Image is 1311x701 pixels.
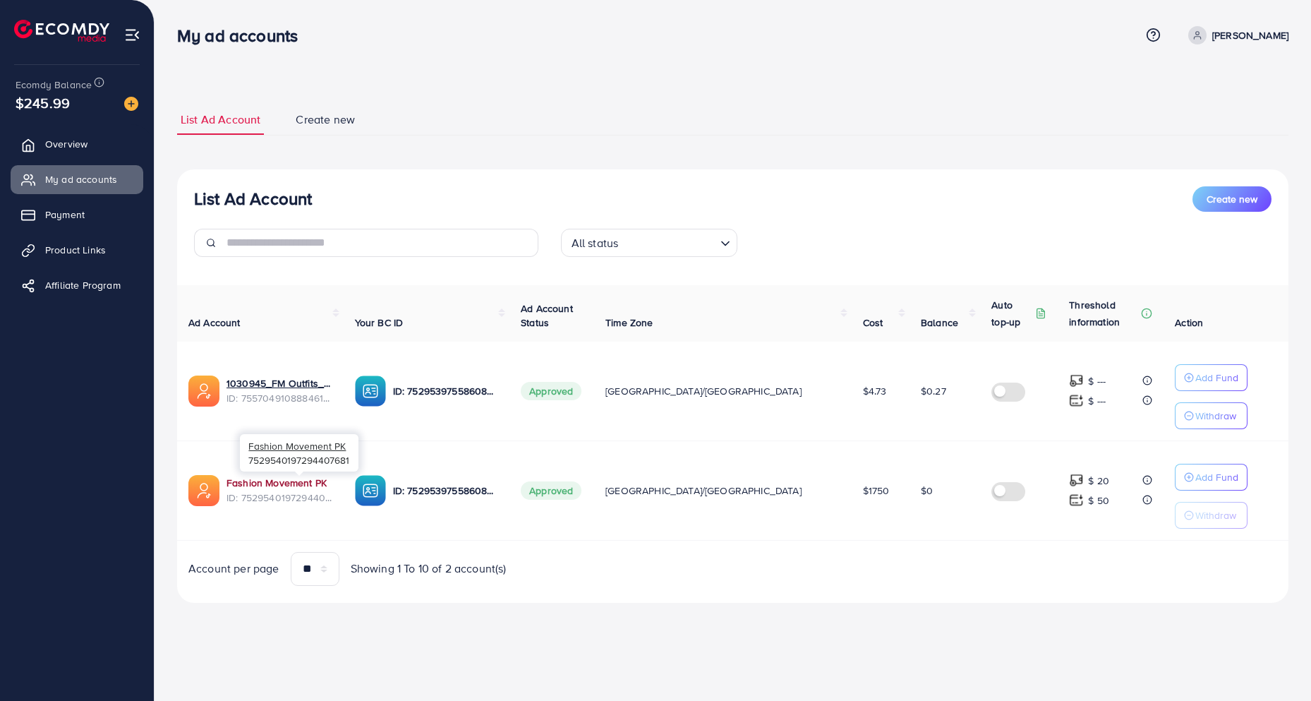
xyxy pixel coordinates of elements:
span: Account per page [188,561,279,577]
span: Cost [863,316,883,330]
p: Add Fund [1195,369,1238,386]
p: Withdraw [1195,407,1236,424]
span: $0.27 [921,384,946,398]
p: ID: 7529539755860836369 [393,383,499,400]
div: Search for option [561,229,737,257]
img: image [124,97,138,111]
div: 7529540197294407681 [240,434,358,472]
div: <span class='underline'>1030945_FM Outfits_1759512825336</span></br>7557049108884619282 [226,376,332,405]
span: [GEOGRAPHIC_DATA]/[GEOGRAPHIC_DATA] [605,484,802,498]
p: $ 50 [1088,492,1109,509]
button: Add Fund [1175,464,1247,491]
button: Create new [1192,186,1271,212]
img: top-up amount [1069,393,1084,408]
span: ID: 7529540197294407681 [226,491,332,505]
span: Ad Account Status [521,301,573,330]
p: Add Fund [1195,469,1238,486]
p: Threshold information [1069,296,1138,330]
h3: List Ad Account [194,188,312,209]
img: top-up amount [1069,373,1084,388]
span: Action [1175,316,1203,330]
span: Product Links [45,243,106,257]
p: Withdraw [1195,507,1236,524]
p: $ --- [1088,393,1106,409]
span: Time Zone [605,316,653,330]
button: Withdraw [1175,402,1247,429]
a: Fashion Movement PK [226,476,327,490]
span: [GEOGRAPHIC_DATA]/[GEOGRAPHIC_DATA] [605,384,802,398]
span: Payment [45,208,85,222]
a: Payment [11,200,143,229]
a: Affiliate Program [11,271,143,299]
a: 1030945_FM Outfits_1759512825336 [226,376,332,390]
span: Balance [921,316,958,330]
img: top-up amount [1069,493,1084,508]
button: Add Fund [1175,364,1247,391]
iframe: Chat [1251,637,1300,690]
p: $ 20 [1088,472,1109,489]
img: logo [14,20,109,42]
img: ic-ads-acc.e4c84228.svg [188,376,219,407]
img: ic-ba-acc.ded83a64.svg [355,376,386,407]
img: top-up amount [1069,473,1084,488]
span: All status [569,233,622,253]
span: Approved [521,382,581,400]
h3: My ad accounts [177,25,309,46]
span: ID: 7557049108884619282 [226,391,332,405]
span: $1750 [863,484,890,498]
span: $4.73 [863,384,887,398]
span: Approved [521,481,581,500]
span: List Ad Account [181,112,260,128]
span: Create new [1207,192,1257,206]
img: ic-ads-acc.e4c84228.svg [188,475,219,506]
span: Ad Account [188,316,241,330]
span: Showing 1 To 10 of 2 account(s) [351,561,507,577]
span: $245.99 [16,92,70,113]
span: Affiliate Program [45,278,121,292]
button: Withdraw [1175,502,1247,529]
p: $ --- [1088,373,1106,390]
span: Overview [45,137,87,151]
span: My ad accounts [45,172,117,186]
span: Your BC ID [355,316,404,330]
img: ic-ba-acc.ded83a64.svg [355,475,386,506]
span: Ecomdy Balance [16,78,92,92]
p: [PERSON_NAME] [1212,27,1288,44]
span: Fashion Movement PK [248,439,346,453]
a: Product Links [11,236,143,264]
a: [PERSON_NAME] [1183,26,1288,44]
a: Overview [11,130,143,158]
span: Create new [296,112,355,128]
input: Search for option [622,230,714,253]
img: menu [124,27,140,43]
p: ID: 7529539755860836369 [393,482,499,499]
p: Auto top-up [991,296,1032,330]
a: My ad accounts [11,165,143,193]
span: $0 [921,484,933,498]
